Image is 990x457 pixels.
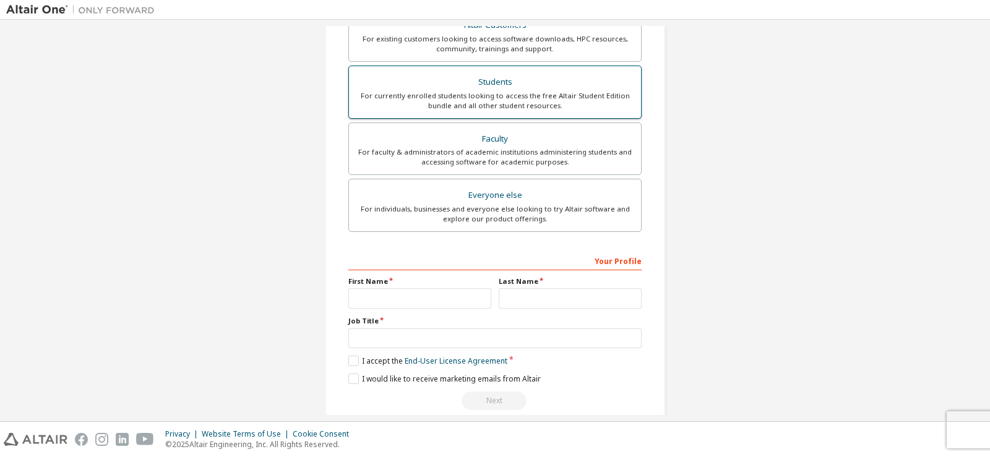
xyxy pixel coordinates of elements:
label: Last Name [499,276,642,286]
div: For individuals, businesses and everyone else looking to try Altair software and explore our prod... [356,204,634,224]
div: Faculty [356,130,634,148]
img: linkedin.svg [116,433,129,446]
div: For faculty & administrators of academic institutions administering students and accessing softwa... [356,147,634,167]
label: I accept the [348,356,507,366]
label: First Name [348,276,491,286]
div: Read and acccept EULA to continue [348,391,642,410]
div: Everyone else [356,187,634,204]
img: facebook.svg [75,433,88,446]
div: Cookie Consent [293,429,356,439]
div: Students [356,74,634,91]
label: Job Title [348,316,642,326]
p: © 2025 Altair Engineering, Inc. All Rights Reserved. [165,439,356,450]
div: Privacy [165,429,202,439]
img: youtube.svg [136,433,154,446]
div: Your Profile [348,250,642,270]
label: I would like to receive marketing emails from Altair [348,374,541,384]
img: altair_logo.svg [4,433,67,446]
div: For existing customers looking to access software downloads, HPC resources, community, trainings ... [356,34,634,54]
div: Website Terms of Use [202,429,293,439]
img: Altair One [6,4,161,16]
div: For currently enrolled students looking to access the free Altair Student Edition bundle and all ... [356,91,634,111]
img: instagram.svg [95,433,108,446]
a: End-User License Agreement [405,356,507,366]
